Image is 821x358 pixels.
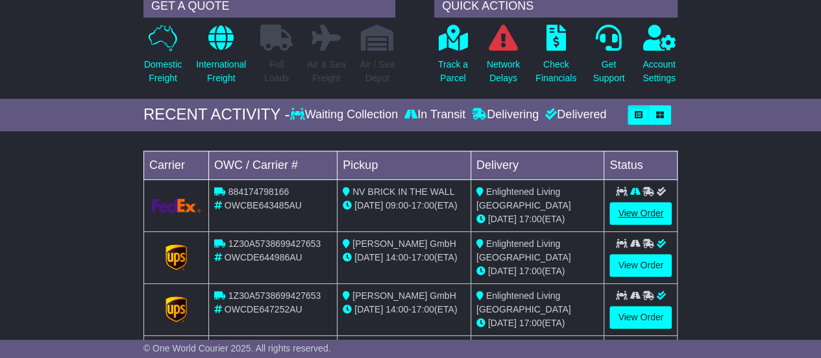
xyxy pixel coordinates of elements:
[471,151,604,179] td: Delivery
[228,238,321,249] span: 1Z30A5738699427653
[143,105,290,124] div: RECENT ACTIVITY -
[476,290,571,314] span: Enlightened Living [GEOGRAPHIC_DATA]
[360,58,395,85] p: Air / Sea Depot
[519,214,542,224] span: 17:00
[401,108,469,122] div: In Transit
[593,58,624,85] p: Get Support
[643,58,676,85] p: Account Settings
[354,252,383,262] span: [DATE]
[352,238,456,249] span: [PERSON_NAME] GmbH
[225,252,302,262] span: OWCDE644986AU
[208,151,337,179] td: OWC / Carrier #
[542,108,606,122] div: Delivered
[337,151,471,179] td: Pickup
[143,343,331,353] span: © One World Courier 2025. All rights reserved.
[488,318,517,328] span: [DATE]
[228,186,289,197] span: 884174798166
[225,304,302,314] span: OWCDE647252AU
[225,200,302,211] span: OWCBE643485AU
[476,316,599,330] div: (ETA)
[519,318,542,328] span: 17:00
[343,303,465,316] div: - (ETA)
[476,264,599,278] div: (ETA)
[260,58,293,85] p: Full Loads
[609,306,672,329] a: View Order
[386,252,408,262] span: 14:00
[143,151,208,179] td: Carrier
[307,58,345,85] p: Air & Sea Freight
[486,24,521,92] a: NetworkDelays
[488,266,517,276] span: [DATE]
[196,58,246,85] p: International Freight
[604,151,678,179] td: Status
[411,200,434,211] span: 17:00
[228,290,321,301] span: 1Z30A5738699427653
[354,200,383,211] span: [DATE]
[195,24,247,92] a: InternationalFreight
[609,202,672,225] a: View Order
[290,108,401,122] div: Waiting Collection
[437,24,469,92] a: Track aParcel
[386,200,408,211] span: 09:00
[386,304,408,314] span: 14:00
[535,58,576,85] p: Check Financials
[354,304,383,314] span: [DATE]
[352,290,456,301] span: [PERSON_NAME] GmbH
[487,58,520,85] p: Network Delays
[143,24,182,92] a: DomesticFreight
[476,212,599,226] div: (ETA)
[609,254,672,277] a: View Order
[144,58,182,85] p: Domestic Freight
[519,266,542,276] span: 17:00
[476,238,571,262] span: Enlightened Living [GEOGRAPHIC_DATA]
[469,108,542,122] div: Delivering
[592,24,625,92] a: GetSupport
[165,244,188,270] img: GetCarrierServiceLogo
[411,304,434,314] span: 17:00
[343,251,465,264] div: - (ETA)
[152,199,201,212] img: GetCarrierServiceLogo
[535,24,577,92] a: CheckFinancials
[642,24,676,92] a: AccountSettings
[411,252,434,262] span: 17:00
[488,214,517,224] span: [DATE]
[438,58,468,85] p: Track a Parcel
[343,199,465,212] div: - (ETA)
[476,186,571,211] span: Enlightened Living [GEOGRAPHIC_DATA]
[352,186,454,197] span: NV BRICK IN THE WALL
[165,296,188,322] img: GetCarrierServiceLogo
